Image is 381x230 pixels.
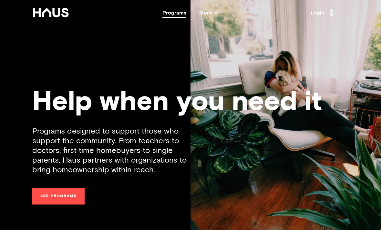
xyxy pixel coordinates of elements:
div: Help when you need it [32,89,349,116]
span: More [199,10,218,15]
a: Login [311,8,336,18]
a: See programs [32,188,85,205]
div: Programs designed to support those who support the community. From teachers to doctors, first tim... [32,126,190,175]
a: Programs [162,10,186,15]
